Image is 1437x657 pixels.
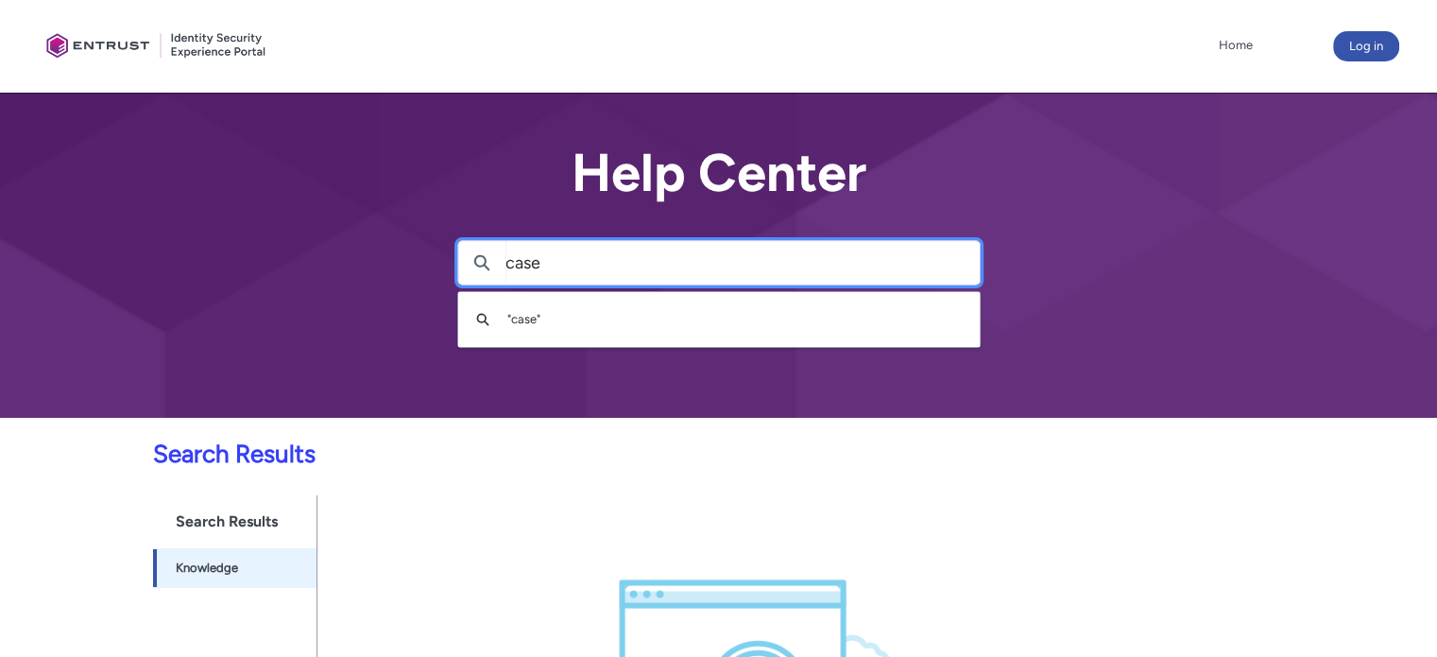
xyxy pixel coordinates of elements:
[457,144,981,202] h2: Help Center
[176,559,238,578] span: Knowledge
[11,436,1143,473] p: Search Results
[1214,31,1257,60] a: Home
[153,548,317,588] a: Knowledge
[505,241,980,285] input: Search for articles, cases, videos...
[1101,220,1437,657] iframe: Qualified Messenger
[468,302,498,337] button: Search
[498,310,950,329] div: " case "
[153,495,317,548] h1: Search Results
[1333,31,1399,61] button: Log in
[458,241,505,285] button: Search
